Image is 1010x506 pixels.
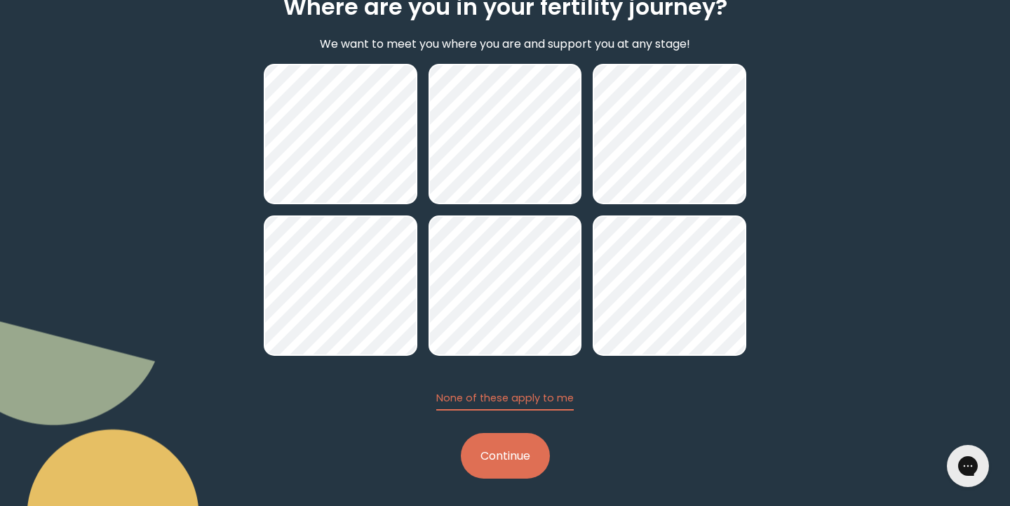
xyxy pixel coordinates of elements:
p: We want to meet you where you are and support you at any stage! [320,35,690,53]
iframe: Gorgias live chat messenger [940,440,996,492]
button: Continue [461,433,550,479]
button: None of these apply to me [436,391,574,411]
